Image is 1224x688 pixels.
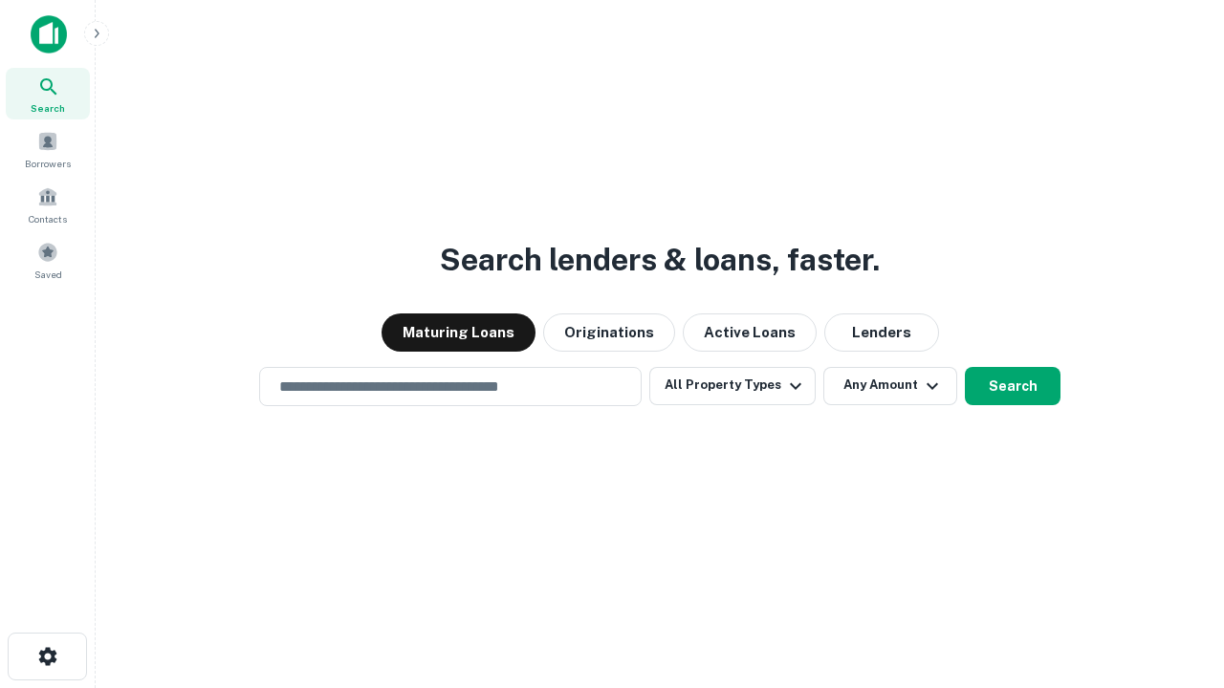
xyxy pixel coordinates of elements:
[1128,535,1224,627] iframe: Chat Widget
[6,123,90,175] a: Borrowers
[6,179,90,230] a: Contacts
[31,100,65,116] span: Search
[823,367,957,405] button: Any Amount
[824,313,939,352] button: Lenders
[382,313,535,352] button: Maturing Loans
[440,237,880,283] h3: Search lenders & loans, faster.
[25,156,71,171] span: Borrowers
[29,211,67,226] span: Contacts
[6,234,90,286] a: Saved
[31,15,67,54] img: capitalize-icon.png
[649,367,816,405] button: All Property Types
[683,313,817,352] button: Active Loans
[34,267,62,282] span: Saved
[543,313,675,352] button: Originations
[965,367,1060,405] button: Search
[6,68,90,119] a: Search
